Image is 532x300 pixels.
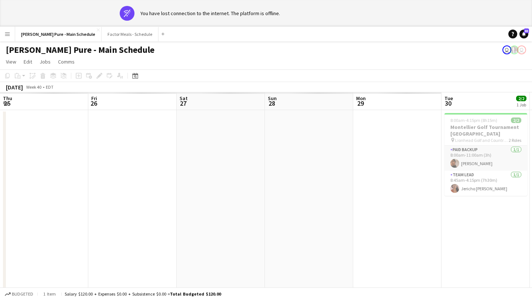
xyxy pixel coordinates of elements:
[444,171,527,196] app-card-role: Team Lead1/18:45am-4:15pm (7h30m)Jericho [PERSON_NAME]
[91,95,97,102] span: Fri
[516,102,526,108] div: 1 Job
[4,290,34,298] button: Budgeted
[65,291,221,297] div: Salary $120.00 + Expenses $0.00 + Subsistence $0.00 =
[510,45,519,54] app-user-avatar: Ashleigh Rains
[502,45,511,54] app-user-avatar: Leticia Fayzano
[509,137,521,143] span: 2 Roles
[455,137,509,143] span: Lionhead Golf and Country Golf
[524,28,529,33] span: 83
[516,96,526,101] span: 2/2
[24,84,43,90] span: Week 40
[46,84,54,90] div: EDT
[267,99,277,108] span: 28
[170,291,221,297] span: Total Budgeted $120.00
[6,58,16,65] span: View
[58,58,75,65] span: Comms
[90,99,97,108] span: 26
[443,99,453,108] span: 30
[21,57,35,67] a: Edit
[40,58,51,65] span: Jobs
[355,99,366,108] span: 29
[517,45,526,54] app-user-avatar: Tifany Scifo
[3,57,19,67] a: View
[3,95,12,102] span: Thu
[511,117,521,123] span: 2/2
[450,117,497,123] span: 8:00am-4:15pm (8h15m)
[24,58,32,65] span: Edit
[102,27,158,41] button: Factor Meals - Schedule
[12,292,33,297] span: Budgeted
[6,83,23,91] div: [DATE]
[37,57,54,67] a: Jobs
[444,113,527,196] app-job-card: 8:00am-4:15pm (8h15m)2/2Montellier Golf Tournament [GEOGRAPHIC_DATA] Lionhead Golf and Country Go...
[356,95,366,102] span: Mon
[6,44,154,55] h1: [PERSON_NAME] Pure - Main Schedule
[15,27,102,41] button: [PERSON_NAME] Pure - Main Schedule
[178,99,188,108] span: 27
[268,95,277,102] span: Sun
[41,291,58,297] span: 1 item
[140,10,280,17] div: You have lost connection to the internet. The platform is offline.
[519,30,528,38] a: 83
[2,99,12,108] span: 25
[444,95,453,102] span: Tue
[444,146,527,171] app-card-role: Paid Backup1/18:00am-11:00am (3h)[PERSON_NAME]
[180,95,188,102] span: Sat
[55,57,78,67] a: Comms
[444,124,527,137] h3: Montellier Golf Tournament [GEOGRAPHIC_DATA]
